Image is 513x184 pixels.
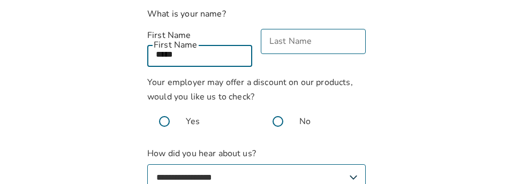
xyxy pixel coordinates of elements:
span: Your employer may offer a discount on our products, would you like us to check? [147,76,353,103]
label: First Name [147,29,252,42]
span: Yes [186,115,200,128]
label: What is your name? [147,8,226,20]
iframe: Chat Widget [459,133,513,184]
span: No [299,115,311,128]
